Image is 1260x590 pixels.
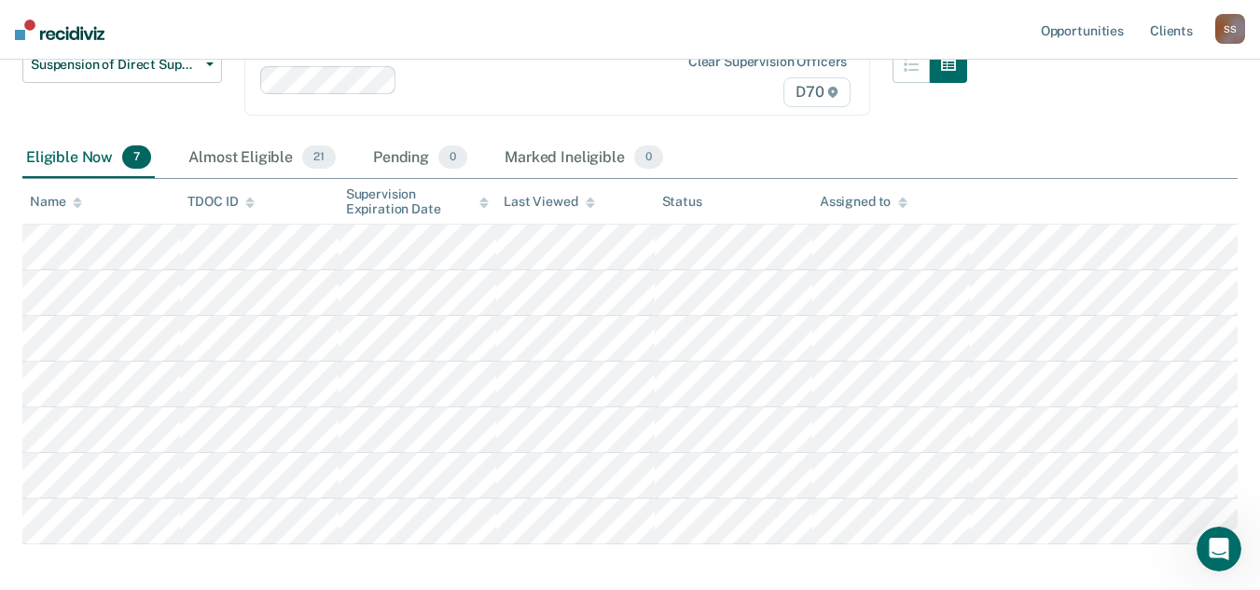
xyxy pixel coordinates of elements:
button: SS [1215,14,1245,44]
span: D70 [783,77,851,107]
div: Status [662,194,702,210]
span: Suspension of Direct Supervision [31,57,199,73]
span: 21 [302,145,336,170]
div: Almost Eligible21 [185,138,339,179]
span: 0 [634,145,663,170]
span: 7 [122,145,151,170]
div: Eligible Now7 [22,138,155,179]
div: Name [30,194,82,210]
div: S S [1215,14,1245,44]
span: 0 [438,145,467,170]
div: Supervision Expiration Date [346,186,489,218]
div: Marked Ineligible0 [501,138,667,179]
iframe: Intercom live chat [1197,527,1241,571]
div: Last Viewed [504,194,594,210]
button: Suspension of Direct Supervision [22,46,222,83]
div: Assigned to [820,194,907,210]
div: Clear supervision officers [688,54,847,70]
div: TDOC ID [187,194,255,210]
div: Pending0 [369,138,471,179]
img: Recidiviz [15,20,104,40]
